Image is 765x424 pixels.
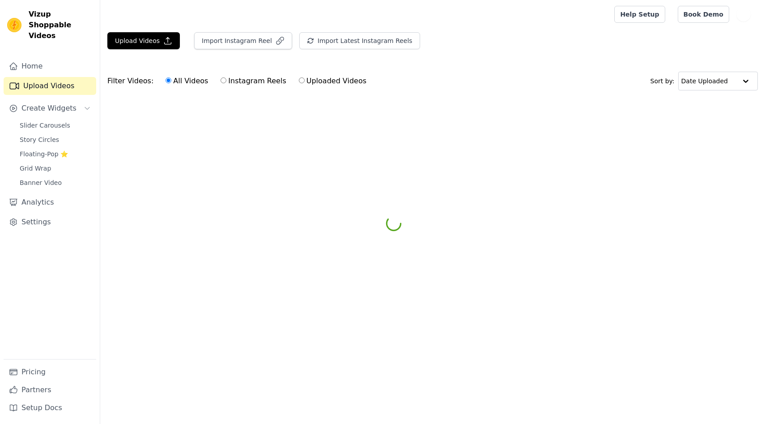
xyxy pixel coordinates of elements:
button: Create Widgets [4,99,96,117]
a: Banner Video [14,176,96,189]
a: Story Circles [14,133,96,146]
a: Slider Carousels [14,119,96,132]
span: Slider Carousels [20,121,70,130]
img: Vizup [7,18,21,32]
label: All Videos [165,75,208,87]
span: Banner Video [20,178,62,187]
a: Partners [4,381,96,399]
input: Uploaded Videos [299,77,305,83]
a: Settings [4,213,96,231]
input: All Videos [166,77,171,83]
span: Vizup Shoppable Videos [29,9,93,41]
label: Instagram Reels [220,75,286,87]
a: Analytics [4,193,96,211]
a: Help Setup [614,6,665,23]
label: Uploaded Videos [298,75,367,87]
a: Upload Videos [4,77,96,95]
span: Floating-Pop ⭐ [20,150,68,158]
a: Home [4,57,96,75]
button: Import Instagram Reel [194,32,292,49]
a: Book Demo [678,6,729,23]
a: Grid Wrap [14,162,96,175]
button: Import Latest Instagram Reels [299,32,420,49]
button: Upload Videos [107,32,180,49]
a: Pricing [4,363,96,381]
div: Filter Videos: [107,71,371,91]
span: Grid Wrap [20,164,51,173]
input: Instagram Reels [221,77,226,83]
a: Floating-Pop ⭐ [14,148,96,160]
span: Create Widgets [21,103,76,114]
span: Story Circles [20,135,59,144]
div: Sort by: [650,72,758,90]
a: Setup Docs [4,399,96,417]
